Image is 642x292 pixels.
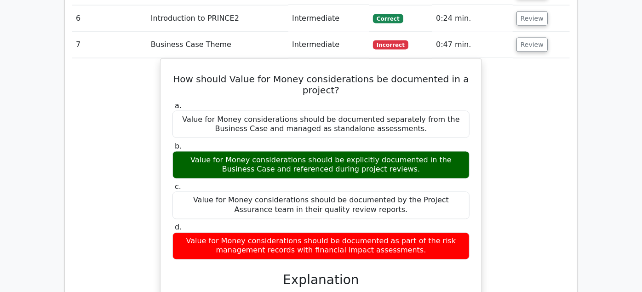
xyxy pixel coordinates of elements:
[72,32,147,58] td: 7
[175,183,181,191] span: c.
[175,223,182,232] span: d.
[516,38,548,52] button: Review
[288,6,369,32] td: Intermediate
[172,111,470,138] div: Value for Money considerations should be documented separately from the Business Case and managed...
[147,6,288,32] td: Introduction to PRINCE2
[432,6,513,32] td: 0:24 min.
[373,14,403,23] span: Correct
[288,32,369,58] td: Intermediate
[373,40,408,50] span: Incorrect
[175,101,182,110] span: a.
[172,233,470,260] div: Value for Money considerations should be documented as part of the risk management records with f...
[178,273,464,288] h3: Explanation
[72,6,147,32] td: 6
[516,11,548,26] button: Review
[172,192,470,219] div: Value for Money considerations should be documented by the Project Assurance team in their qualit...
[175,142,182,150] span: b.
[172,151,470,179] div: Value for Money considerations should be explicitly documented in the Business Case and reference...
[432,32,513,58] td: 0:47 min.
[172,74,470,96] h5: How should Value for Money considerations be documented in a project?
[147,32,288,58] td: Business Case Theme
